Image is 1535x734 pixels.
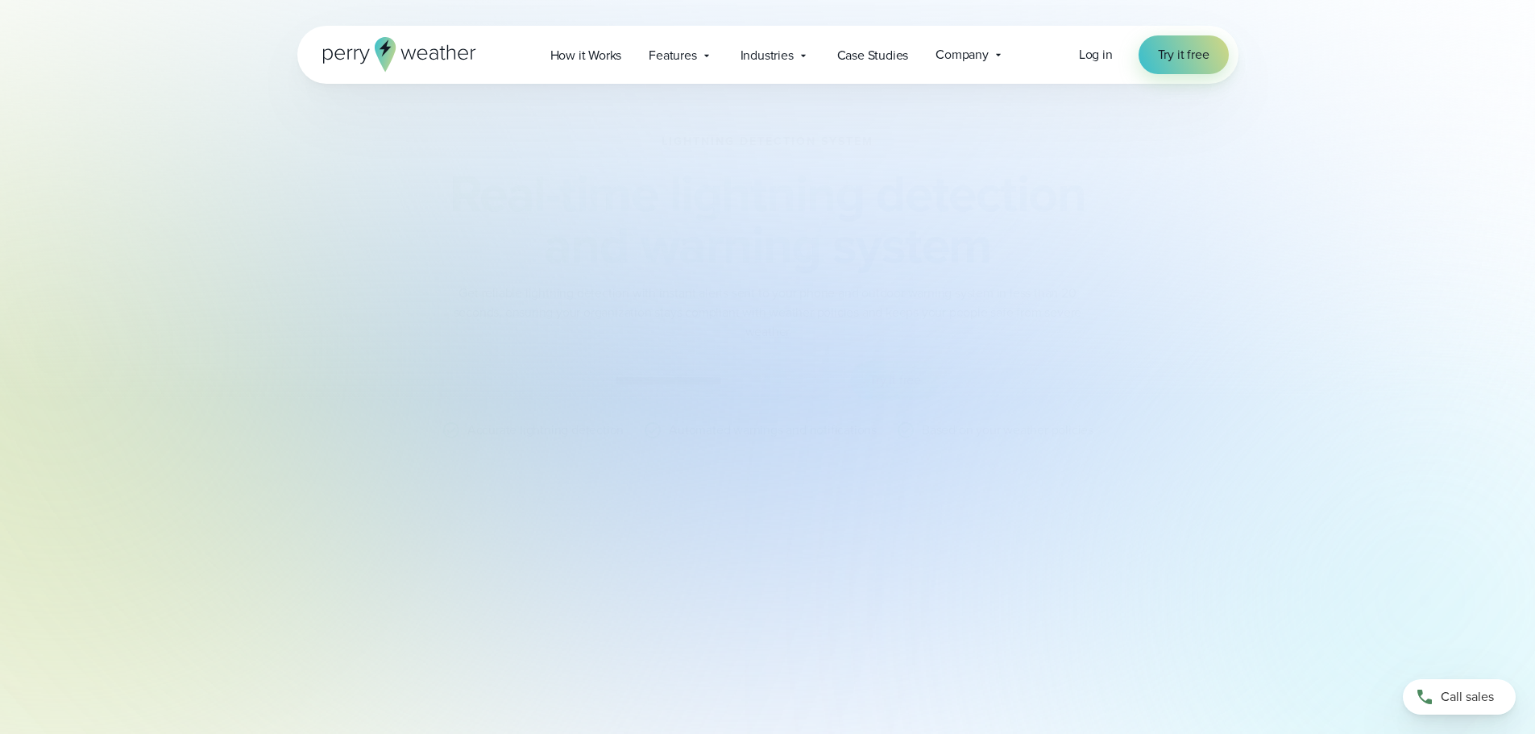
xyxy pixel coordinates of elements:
span: Industries [741,46,794,65]
a: How it Works [537,39,636,72]
a: Case Studies [824,39,923,72]
a: Call sales [1403,679,1516,715]
a: Log in [1079,45,1113,64]
span: Try it free [1158,45,1209,64]
span: Call sales [1441,687,1494,707]
span: Case Studies [837,46,909,65]
span: How it Works [550,46,622,65]
span: Features [649,46,696,65]
a: Try it free [1139,35,1229,74]
span: Company [936,45,989,64]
